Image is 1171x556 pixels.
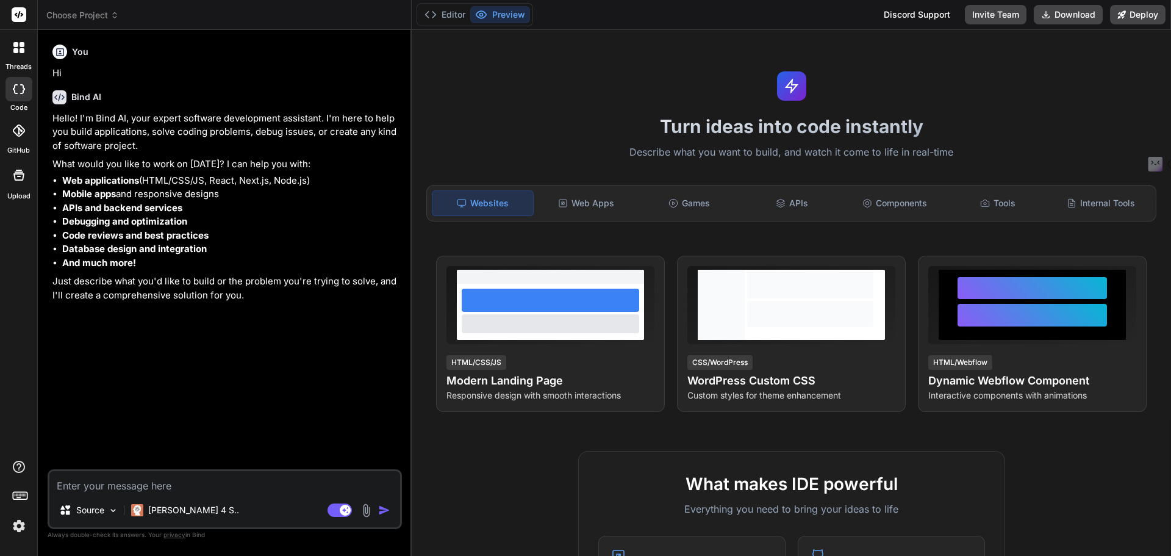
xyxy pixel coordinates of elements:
div: Websites [432,190,534,216]
p: [PERSON_NAME] 4 S.. [148,504,239,516]
button: Download [1034,5,1103,24]
p: Everything you need to bring your ideas to life [598,502,985,516]
button: Deploy [1110,5,1166,24]
div: HTML/Webflow [928,355,992,370]
button: Invite Team [965,5,1026,24]
strong: APIs and backend services [62,202,182,214]
h4: WordPress Custom CSS [687,372,895,389]
h4: Modern Landing Page [446,372,654,389]
strong: Code reviews and best practices [62,229,209,241]
label: code [10,103,27,113]
strong: Web applications [62,175,139,186]
div: APIs [742,190,842,216]
strong: Database design and integration [62,243,207,255]
p: Describe what you want to build, and watch it come to life in real-time [419,145,1164,161]
div: Discord Support [876,5,958,24]
img: attachment [359,504,373,518]
h6: You [72,46,88,58]
label: Upload [7,191,30,201]
li: and responsive designs [62,187,399,201]
h2: What makes IDE powerful [598,471,985,497]
p: Just describe what you'd like to build or the problem you're trying to solve, and I'll create a c... [52,275,399,302]
h1: Turn ideas into code instantly [419,115,1164,137]
p: Source [76,504,104,516]
p: Always double-check its answers. Your in Bind [48,529,402,541]
p: Interactive components with animations [928,389,1136,402]
strong: And much more! [62,257,136,269]
p: Custom styles for theme enhancement [687,389,895,402]
div: HTML/CSS/JS [446,355,506,370]
p: Hello! I'm Bind AI, your expert software development assistant. I'm here to help you build applic... [52,112,399,153]
span: Choose Project [46,9,119,21]
img: settings [9,516,29,536]
div: Games [639,190,740,216]
strong: Debugging and optimization [62,215,187,227]
button: Preview [470,6,530,23]
div: Tools [948,190,1048,216]
p: What would you like to work on [DATE]? I can help you with: [52,157,399,171]
p: Hi [52,67,399,81]
label: threads [5,62,32,72]
button: Editor [420,6,470,23]
img: Pick Models [108,505,118,516]
div: CSS/WordPress [687,355,753,370]
label: GitHub [7,145,30,156]
strong: Mobile apps [62,188,116,200]
p: Responsive design with smooth interactions [446,389,654,402]
div: Web Apps [536,190,637,216]
div: Internal Tools [1050,190,1151,216]
div: Components [845,190,945,216]
span: privacy [163,531,185,538]
img: Claude 4 Sonnet [131,504,143,516]
li: (HTML/CSS/JS, React, Next.js, Node.js) [62,174,399,188]
h6: Bind AI [71,91,101,103]
h4: Dynamic Webflow Component [928,372,1136,389]
img: icon [378,504,390,516]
